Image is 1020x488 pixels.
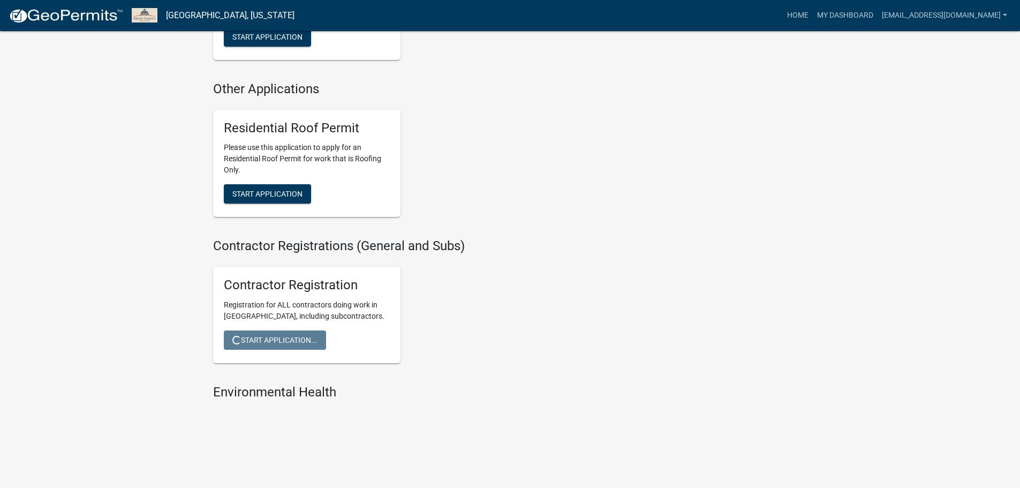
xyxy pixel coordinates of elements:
a: Home [783,5,813,26]
button: Start Application... [224,331,326,350]
button: Start Application [224,27,311,47]
a: My Dashboard [813,5,878,26]
span: Start Application [232,32,303,41]
h4: Environmental Health [213,385,604,400]
a: [GEOGRAPHIC_DATA], [US_STATE] [166,6,294,25]
h5: Contractor Registration [224,277,390,293]
a: [EMAIL_ADDRESS][DOMAIN_NAME] [878,5,1011,26]
h4: Contractor Registrations (General and Subs) [213,238,604,254]
h4: Other Applications [213,81,604,97]
p: Please use this application to apply for an Residential Roof Permit for work that is Roofing Only. [224,142,390,176]
span: Start Application [232,190,303,198]
span: Start Application... [232,336,318,344]
img: Grant County, Indiana [132,8,157,22]
wm-workflow-list-section: Other Applications [213,81,604,226]
button: Start Application [224,184,311,204]
h5: Residential Roof Permit [224,121,390,136]
p: Registration for ALL contractors doing work in [GEOGRAPHIC_DATA], including subcontractors. [224,299,390,322]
